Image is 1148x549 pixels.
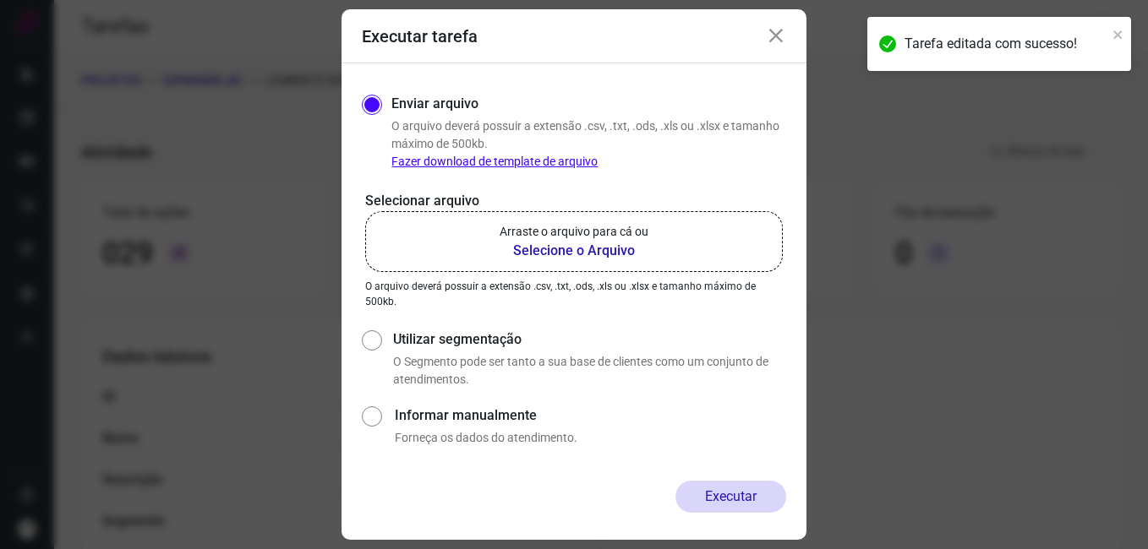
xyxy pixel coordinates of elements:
[393,329,786,350] label: Utilizar segmentação
[500,241,648,261] b: Selecione o Arquivo
[365,279,783,309] p: O arquivo deverá possuir a extensão .csv, .txt, .ods, .xls ou .xlsx e tamanho máximo de 500kb.
[393,353,786,389] p: O Segmento pode ser tanto a sua base de clientes como um conjunto de atendimentos.
[391,94,478,114] label: Enviar arquivo
[675,481,786,513] button: Executar
[365,191,783,211] p: Selecionar arquivo
[1112,24,1124,44] button: close
[395,405,786,426] label: Informar manualmente
[391,117,786,171] p: O arquivo deverá possuir a extensão .csv, .txt, .ods, .xls ou .xlsx e tamanho máximo de 500kb.
[395,429,786,447] p: Forneça os dados do atendimento.
[362,26,478,46] h3: Executar tarefa
[391,155,598,168] a: Fazer download de template de arquivo
[905,34,1107,54] div: Tarefa editada com sucesso!
[500,223,648,241] p: Arraste o arquivo para cá ou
